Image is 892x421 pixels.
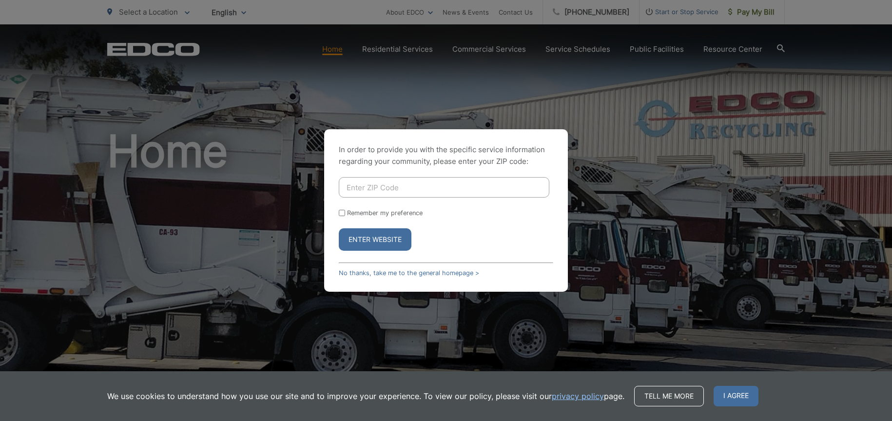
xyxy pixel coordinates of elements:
[339,228,411,251] button: Enter Website
[339,177,549,198] input: Enter ZIP Code
[634,386,704,406] a: Tell me more
[552,390,604,402] a: privacy policy
[347,209,423,217] label: Remember my preference
[107,390,624,402] p: We use cookies to understand how you use our site and to improve your experience. To view our pol...
[339,269,479,277] a: No thanks, take me to the general homepage >
[339,144,553,167] p: In order to provide you with the specific service information regarding your community, please en...
[714,386,758,406] span: I agree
